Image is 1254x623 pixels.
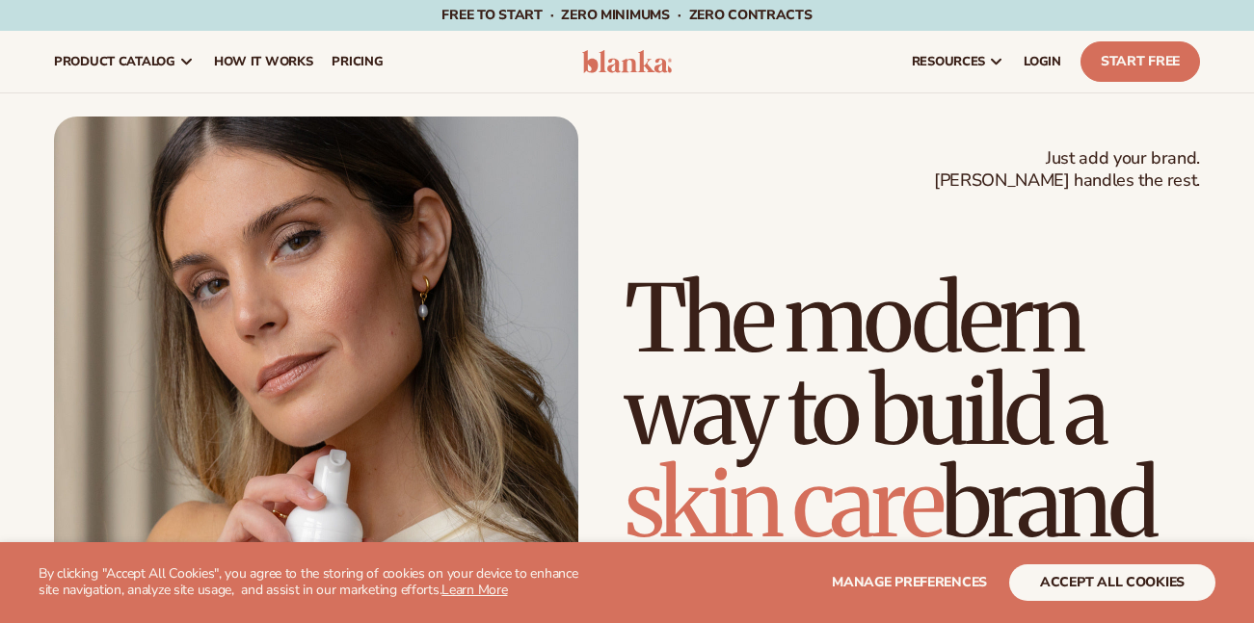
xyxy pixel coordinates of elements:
[1081,41,1200,82] a: Start Free
[912,54,985,69] span: resources
[39,566,598,599] p: By clicking "Accept All Cookies", you agree to the storing of cookies on your device to enhance s...
[44,31,204,92] a: product catalog
[1014,31,1071,92] a: LOGIN
[832,564,987,601] button: Manage preferences
[332,54,383,69] span: pricing
[582,50,673,73] img: logo
[1024,54,1061,69] span: LOGIN
[902,31,1014,92] a: resources
[322,31,392,92] a: pricing
[214,54,313,69] span: How It Works
[832,573,987,591] span: Manage preferences
[1009,564,1215,601] button: accept all cookies
[625,446,941,561] span: skin care
[625,273,1200,550] h1: The modern way to build a brand
[441,581,507,599] a: Learn More
[934,147,1200,193] span: Just add your brand. [PERSON_NAME] handles the rest.
[441,6,812,24] span: Free to start · ZERO minimums · ZERO contracts
[54,54,175,69] span: product catalog
[204,31,323,92] a: How It Works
